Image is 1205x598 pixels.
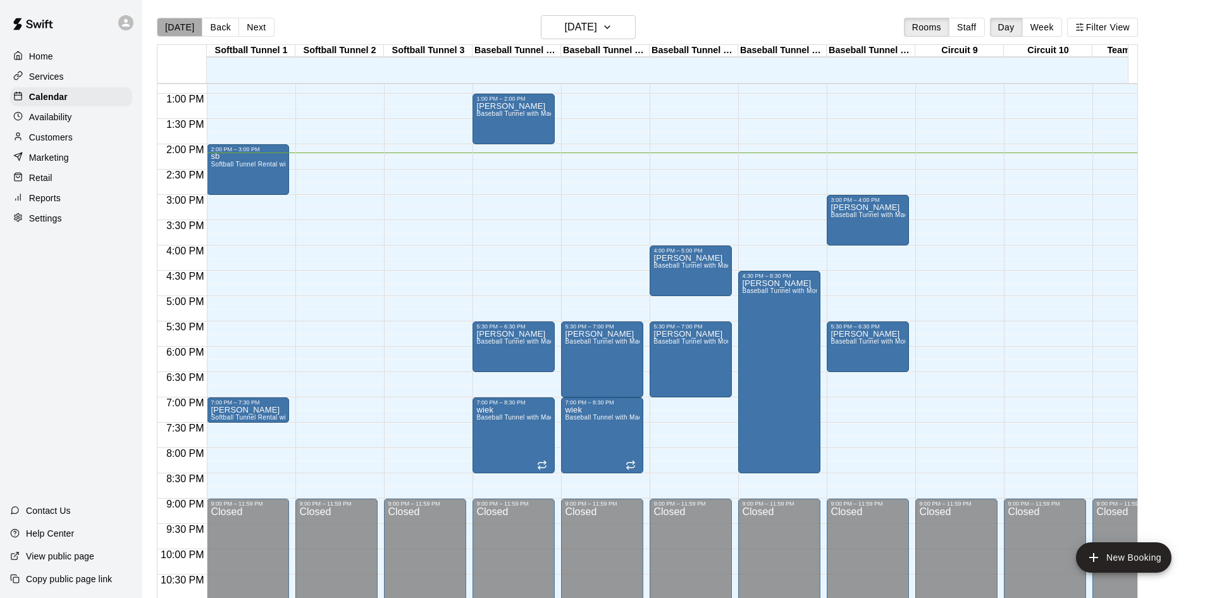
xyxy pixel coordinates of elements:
[738,271,820,473] div: 4:30 PM – 8:30 PM: anderson
[384,45,473,57] div: Softball Tunnel 3
[565,323,640,330] div: 5:30 PM – 7:00 PM
[476,399,551,406] div: 7:00 PM – 8:30 PM
[10,189,132,208] a: Reports
[561,397,643,473] div: 7:00 PM – 8:30 PM: wiek
[163,347,207,358] span: 6:00 PM
[10,128,132,147] a: Customers
[163,423,207,433] span: 7:30 PM
[827,45,915,57] div: Baseball Tunnel 8 (Mound)
[29,212,62,225] p: Settings
[742,501,817,507] div: 9:00 PM – 11:59 PM
[158,549,207,560] span: 10:00 PM
[626,460,636,470] span: Recurring event
[476,96,551,102] div: 1:00 PM – 2:00 PM
[476,414,566,421] span: Baseball Tunnel with Machine
[561,321,643,397] div: 5:30 PM – 7:00 PM: rivera
[650,246,732,296] div: 4:00 PM – 5:00 PM: nurenberg
[1076,542,1171,573] button: add
[473,321,555,372] div: 5:30 PM – 6:30 PM: johnson
[653,323,728,330] div: 5:30 PM – 7:00 PM
[653,247,728,254] div: 4:00 PM – 5:00 PM
[653,262,743,269] span: Baseball Tunnel with Machine
[831,323,905,330] div: 5:30 PM – 6:30 PM
[29,50,53,63] p: Home
[26,550,94,563] p: View public page
[211,161,319,168] span: Softball Tunnel Rental with Machine
[207,45,295,57] div: Softball Tunnel 1
[26,573,112,585] p: Copy public page link
[158,575,207,585] span: 10:30 PM
[163,499,207,509] span: 9:00 PM
[10,108,132,127] a: Availability
[827,195,909,246] div: 3:00 PM – 4:00 PM: mr anderson
[742,273,817,279] div: 4:30 PM – 8:30 PM
[537,460,547,470] span: Recurring event
[163,170,207,180] span: 2:30 PM
[473,45,561,57] div: Baseball Tunnel 4 (Machine)
[10,168,132,187] a: Retail
[163,271,207,282] span: 4:30 PM
[295,45,384,57] div: Softball Tunnel 2
[919,501,994,507] div: 9:00 PM – 11:59 PM
[26,527,74,540] p: Help Center
[163,524,207,535] span: 9:30 PM
[163,220,207,231] span: 3:30 PM
[476,338,566,345] span: Baseball Tunnel with Machine
[202,18,239,37] button: Back
[10,67,132,86] div: Services
[565,414,655,421] span: Baseball Tunnel with Machine
[29,70,64,83] p: Services
[831,197,905,203] div: 3:00 PM – 4:00 PM
[211,501,285,507] div: 9:00 PM – 11:59 PM
[653,338,738,345] span: Baseball Tunnel with Mound
[904,18,949,37] button: Rooms
[831,338,915,345] span: Baseball Tunnel with Mound
[163,372,207,383] span: 6:30 PM
[163,195,207,206] span: 3:00 PM
[10,47,132,66] a: Home
[473,94,555,144] div: 1:00 PM – 2:00 PM: munksgard
[29,192,61,204] p: Reports
[476,110,566,117] span: Baseball Tunnel with Machine
[10,209,132,228] a: Settings
[207,397,289,423] div: 7:00 PM – 7:30 PM: brewer
[565,501,640,507] div: 9:00 PM – 11:59 PM
[990,18,1023,37] button: Day
[650,321,732,397] div: 5:30 PM – 7:00 PM: rivera
[211,146,285,153] div: 2:00 PM – 3:00 PM
[476,323,551,330] div: 5:30 PM – 6:30 PM
[1096,501,1171,507] div: 9:00 PM – 11:59 PM
[238,18,274,37] button: Next
[561,45,650,57] div: Baseball Tunnel 5 (Machine)
[1008,501,1082,507] div: 9:00 PM – 11:59 PM
[163,473,207,484] span: 8:30 PM
[29,131,73,144] p: Customers
[26,504,71,517] p: Contact Us
[163,144,207,155] span: 2:00 PM
[29,90,68,103] p: Calendar
[1022,18,1062,37] button: Week
[299,501,374,507] div: 9:00 PM – 11:59 PM
[163,397,207,408] span: 7:00 PM
[476,501,551,507] div: 9:00 PM – 11:59 PM
[10,148,132,167] a: Marketing
[738,45,827,57] div: Baseball Tunnel 7 (Mound/Machine)
[541,15,636,39] button: [DATE]
[10,87,132,106] a: Calendar
[949,18,985,37] button: Staff
[831,211,920,218] span: Baseball Tunnel with Machine
[388,501,462,507] div: 9:00 PM – 11:59 PM
[1004,45,1092,57] div: Circuit 10
[653,501,728,507] div: 9:00 PM – 11:59 PM
[915,45,1004,57] div: Circuit 9
[163,448,207,459] span: 8:00 PM
[211,414,319,421] span: Softball Tunnel Rental with Machine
